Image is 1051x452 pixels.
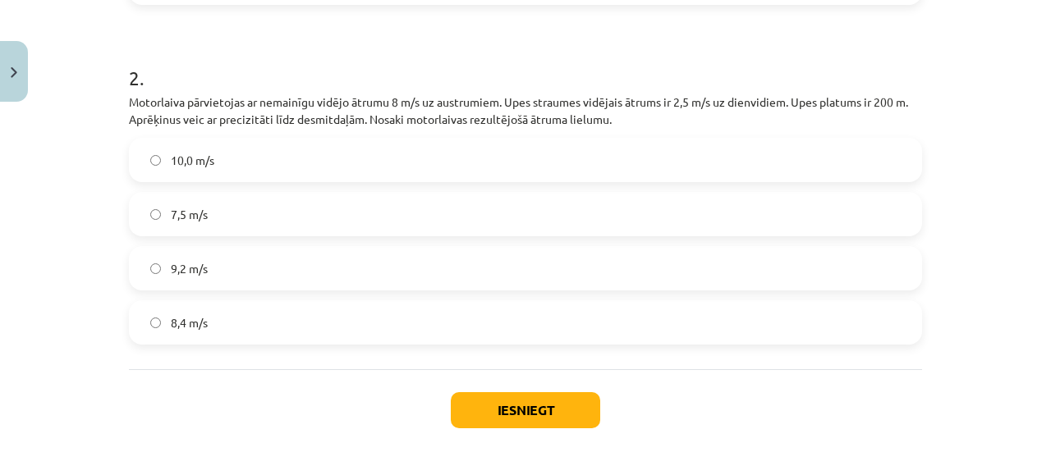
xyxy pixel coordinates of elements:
[11,67,17,78] img: icon-close-lesson-0947bae3869378f0d4975bcd49f059093ad1ed9edebbc8119c70593378902aed.svg
[150,263,161,274] input: 9,2 m/s
[150,209,161,220] input: 7,5 m/s
[171,314,208,331] span: 8,4 m/s
[150,155,161,166] input: 10,0 m/s
[129,94,922,128] p: Motorlaiva pārvietojas ar nemainīgu vidējo ātrumu 8 m/s uz austrumiem. Upes straumes vidējais ātr...
[129,38,922,89] h1: 2 .
[150,317,161,328] input: 8,4 m/s
[451,392,600,428] button: Iesniegt
[171,152,214,169] span: 10,0 m/s
[171,206,208,223] span: 7,5 m/s
[171,260,208,277] span: 9,2 m/s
